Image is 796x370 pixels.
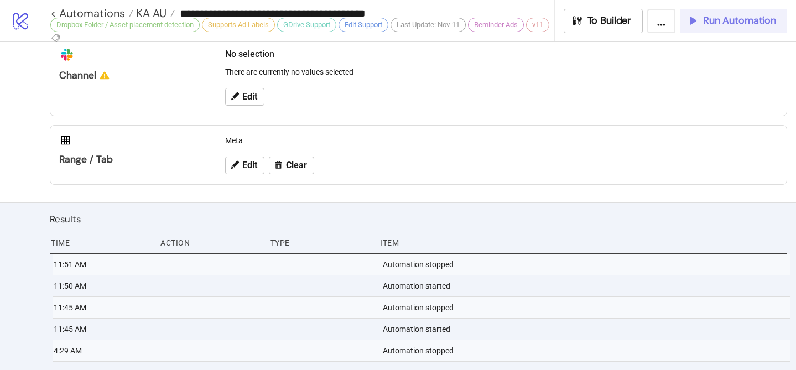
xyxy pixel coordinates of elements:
span: To Builder [587,14,632,27]
div: Automation stopped [382,340,790,361]
button: ... [647,9,675,33]
div: 4:29 AM [53,340,154,361]
button: To Builder [564,9,643,33]
div: Automation started [382,319,790,340]
button: Clear [269,157,314,174]
div: Reminder Ads [468,18,524,32]
div: Meta [221,130,782,151]
p: There are currently no values selected [225,66,778,78]
span: KA AU [133,6,167,20]
button: Edit [225,88,264,106]
div: Last Update: Nov-11 [391,18,466,32]
button: Run Automation [680,9,787,33]
button: Edit [225,157,264,174]
div: Automation started [382,275,790,296]
div: 11:45 AM [53,297,154,318]
div: 11:51 AM [53,254,154,275]
div: v11 [526,18,549,32]
span: Edit [242,92,257,102]
div: Automation stopped [382,254,790,275]
div: Supports Ad Labels [202,18,275,32]
span: Clear [286,160,307,170]
span: Run Automation [703,14,776,27]
div: Dropbox Folder / Asset placement detection [50,18,200,32]
div: Automation stopped [382,297,790,318]
div: 11:50 AM [53,275,154,296]
h2: Results [50,212,787,226]
div: 11:45 AM [53,319,154,340]
h2: No selection [225,47,778,61]
div: Range / Tab [59,153,207,166]
div: Type [269,232,371,253]
div: Item [379,232,787,253]
div: Time [50,232,152,253]
a: KA AU [133,8,175,19]
span: Edit [242,160,257,170]
a: < Automations [50,8,133,19]
div: Edit Support [339,18,388,32]
div: Channel [59,69,207,82]
div: GDrive Support [277,18,336,32]
div: Action [159,232,261,253]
